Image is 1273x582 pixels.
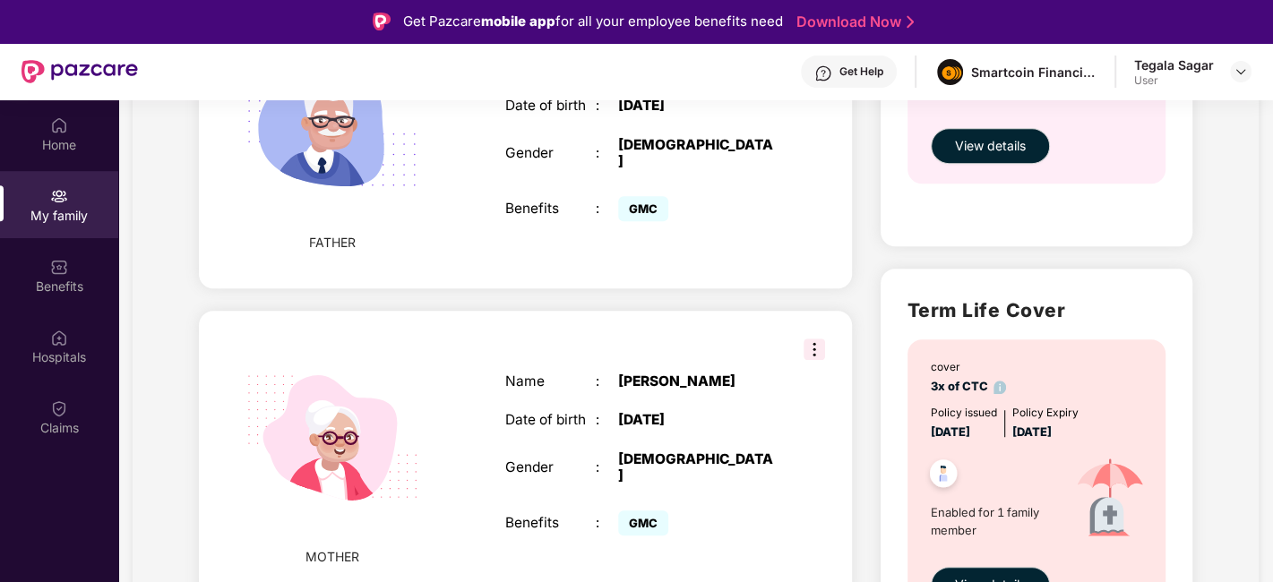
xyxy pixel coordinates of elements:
[931,359,1007,376] div: cover
[1012,405,1079,422] div: Policy Expiry
[839,64,883,79] div: Get Help
[481,13,555,30] strong: mobile app
[618,412,777,428] div: [DATE]
[504,98,595,114] div: Date of birth
[373,13,391,30] img: Logo
[1134,56,1214,73] div: Tegala Sagar
[937,59,963,85] img: image%20(1).png
[993,381,1007,394] img: info
[618,510,668,535] span: GMC
[931,405,997,422] div: Policy issued
[931,503,1056,540] span: Enabled for 1 family member
[504,412,595,428] div: Date of birth
[504,373,595,389] div: Name
[922,454,966,498] img: svg+xml;base64,PHN2ZyB4bWxucz0iaHR0cDovL3d3dy53My5vcmcvMjAwMC9zdmciIHdpZHRoPSI0OC45NDMiIGhlaWdodD...
[504,515,595,531] div: Benefits
[907,13,914,31] img: Stroke
[931,379,1007,393] span: 3x of CTC
[596,515,618,531] div: :
[971,64,1097,81] div: Smartcoin Financials Private Limited
[1234,64,1248,79] img: svg+xml;base64,PHN2ZyBpZD0iRHJvcGRvd24tMzJ4MzIiIHhtbG5zPSJodHRwOi8vd3d3LnczLm9yZy8yMDAwL3N2ZyIgd2...
[955,136,1026,156] span: View details
[618,98,777,114] div: [DATE]
[309,233,356,252] span: FATHER
[504,145,595,161] div: Gender
[22,60,138,83] img: New Pazcare Logo
[596,373,618,389] div: :
[596,412,618,428] div: :
[618,196,668,221] span: GMC
[1056,441,1164,558] img: icon
[814,64,832,82] img: svg+xml;base64,PHN2ZyBpZD0iSGVscC0zMngzMiIgeG1sbnM9Imh0dHA6Ly93d3cudzMub3JnLzIwMDAvc3ZnIiB3aWR0aD...
[1012,424,1052,439] span: [DATE]
[223,329,442,547] img: svg+xml;base64,PHN2ZyB4bWxucz0iaHR0cDovL3d3dy53My5vcmcvMjAwMC9zdmciIHdpZHRoPSIyMjQiIGhlaWdodD0iMT...
[50,187,68,205] img: svg+xml;base64,PHN2ZyB3aWR0aD0iMjAiIGhlaWdodD0iMjAiIHZpZXdCb3g9IjAgMCAyMCAyMCIgZmlsbD0ibm9uZSIgeG...
[931,128,1050,164] button: View details
[596,98,618,114] div: :
[618,373,777,389] div: [PERSON_NAME]
[50,116,68,134] img: svg+xml;base64,PHN2ZyBpZD0iSG9tZSIgeG1sbnM9Imh0dHA6Ly93d3cudzMub3JnLzIwMDAvc3ZnIiB3aWR0aD0iMjAiIG...
[504,201,595,217] div: Benefits
[618,137,777,170] div: [DEMOGRAPHIC_DATA]
[596,145,618,161] div: :
[596,459,618,475] div: :
[305,547,359,567] span: MOTHER
[907,295,1165,325] h2: Term Life Cover
[504,459,595,475] div: Gender
[50,329,68,347] img: svg+xml;base64,PHN2ZyBpZD0iSG9zcGl0YWxzIiB4bWxucz0iaHR0cDovL3d3dy53My5vcmcvMjAwMC9zdmciIHdpZHRoPS...
[796,13,908,31] a: Download Now
[50,258,68,276] img: svg+xml;base64,PHN2ZyBpZD0iQmVuZWZpdHMiIHhtbG5zPSJodHRwOi8vd3d3LnczLm9yZy8yMDAwL3N2ZyIgd2lkdGg9Ij...
[1134,73,1214,88] div: User
[618,451,777,484] div: [DEMOGRAPHIC_DATA]
[50,399,68,417] img: svg+xml;base64,PHN2ZyBpZD0iQ2xhaW0iIHhtbG5zPSJodHRwOi8vd3d3LnczLm9yZy8yMDAwL3N2ZyIgd2lkdGg9IjIwIi...
[223,14,442,233] img: svg+xml;base64,PHN2ZyB4bWxucz0iaHR0cDovL3d3dy53My5vcmcvMjAwMC9zdmciIHhtbG5zOnhsaW5rPSJodHRwOi8vd3...
[804,338,825,360] img: svg+xml;base64,PHN2ZyB3aWR0aD0iMzIiIGhlaWdodD0iMzIiIHZpZXdCb3g9IjAgMCAzMiAzMiIgZmlsbD0ibm9uZSIgeG...
[596,201,618,217] div: :
[931,424,970,439] span: [DATE]
[403,11,783,32] div: Get Pazcare for all your employee benefits need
